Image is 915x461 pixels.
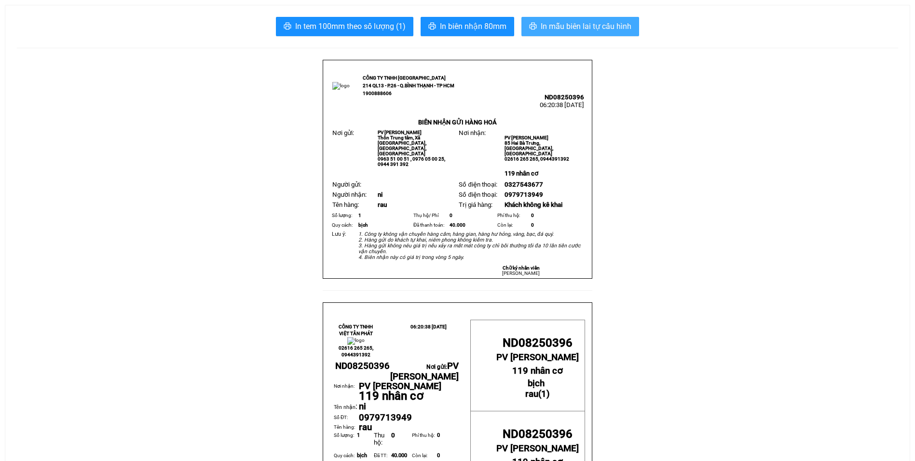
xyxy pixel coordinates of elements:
[503,427,573,441] span: ND08250396
[395,337,443,361] img: logo
[440,20,506,32] span: In biên nhận 80mm
[332,181,361,188] span: Người gửi:
[541,20,631,32] span: In mẫu biên lai tự cấu hình
[428,22,436,31] span: printer
[391,432,395,439] span: 0
[363,75,454,96] strong: CÔNG TY TNHH [GEOGRAPHIC_DATA] 214 QL13 - P.26 - Q.BÌNH THẠNH - TP HCM 1900888606
[332,129,354,136] span: Nơi gửi:
[505,191,543,198] span: 0979713949
[505,156,569,162] span: 02616 265 265, 0944391392
[496,211,530,220] td: Phí thu hộ:
[359,401,366,412] span: ni
[450,222,465,228] span: 40.000
[496,443,579,454] span: PV [PERSON_NAME]
[358,231,581,260] em: 1. Công ty không vận chuyển hàng cấm, hàng gian, hàng hư hỏng, vàng, bạc, đá quý. 2. Hàng gửi do ...
[334,413,359,423] td: Số ĐT:
[378,135,426,156] span: Thôn Trung tâm, Xã [GEOGRAPHIC_DATA], [GEOGRAPHIC_DATA], [GEOGRAPHIC_DATA]
[357,432,360,438] span: 1
[418,119,497,126] strong: BIÊN NHẬN GỬI HÀNG HOÁ
[525,389,538,399] span: rau
[332,191,367,198] span: Người nhận:
[332,201,359,208] span: Tên hàng:
[437,452,440,459] span: 0
[357,452,367,459] span: bịch
[505,201,562,208] span: Khách không kê khai
[295,20,406,32] span: In tem 100mm theo số lượng (1)
[412,211,448,220] td: Thụ hộ/ Phí
[459,201,492,208] span: Trị giá hàng:
[378,130,422,135] span: PV [PERSON_NAME]
[525,378,550,399] strong: ( )
[390,364,459,381] span: Nơi gửi:
[359,389,423,403] span: 119 nhân cơ
[505,170,538,177] span: 119 nhân cơ
[339,345,373,357] span: 02616 265 265, 0944391392
[528,378,545,389] span: bịch
[347,337,365,345] img: logo
[541,389,546,399] span: 1
[450,213,452,218] span: 0
[334,432,357,452] td: Số lượng:
[410,324,447,329] span: 06:20:38 [DATE]
[284,22,291,31] span: printer
[505,181,543,188] span: 0327543677
[391,452,407,459] span: 40.000
[521,17,639,36] button: printerIn mẫu biên lai tự cấu hình
[505,135,548,140] span: PV [PERSON_NAME]
[421,17,514,36] button: printerIn biên nhận 80mm
[359,422,372,433] span: rau
[459,191,497,198] span: Số điện thoại:
[359,412,412,423] span: 0979713949
[496,220,530,230] td: Còn lại:
[378,191,382,198] span: ni
[412,220,448,230] td: Đã thanh toán:
[339,324,373,336] strong: CÔNG TY TNHH VIỆT TÂN PHÁT
[502,271,540,276] span: [PERSON_NAME]
[512,366,563,376] span: 119 nhân cơ
[358,222,368,228] span: bịch
[412,432,437,452] td: Phí thu hộ:
[332,82,350,90] img: logo
[503,336,573,350] span: ND08250396
[529,22,537,31] span: printer
[503,265,540,271] strong: Chữ ký nhân viên
[374,432,384,446] span: Thu hộ:
[390,361,459,382] span: PV [PERSON_NAME]
[276,17,413,36] button: printerIn tem 100mm theo số lượng (1)
[459,181,497,188] span: Số điện thoại:
[330,220,357,230] td: Quy cách:
[334,404,355,410] span: Tên nhận
[378,156,445,167] span: 0963 51 00 51 , 0976 05 00 25, 0944 391 392
[358,213,361,218] span: 1
[334,382,359,402] td: Nơi nhận:
[334,402,357,411] span: :
[540,101,584,108] span: 06:20:38 [DATE]
[531,213,534,218] span: 0
[378,201,387,208] span: rau
[496,352,579,363] span: PV [PERSON_NAME]
[437,432,440,438] span: 0
[570,75,584,89] img: qr-code
[335,361,390,371] span: ND08250396
[334,423,359,432] td: Tên hàng:
[332,231,346,237] span: Lưu ý:
[531,222,534,228] span: 0
[505,140,553,156] span: 85 Hai Bà Trưng, [GEOGRAPHIC_DATA], [GEOGRAPHIC_DATA]
[545,94,584,101] span: ND08250396
[459,129,486,136] span: Nơi nhận:
[359,381,441,392] span: PV [PERSON_NAME]
[330,211,357,220] td: Số lượng:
